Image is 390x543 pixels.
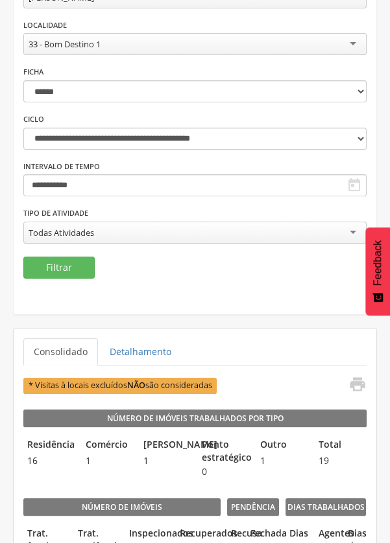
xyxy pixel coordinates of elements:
legend: Dias Trabalhados [286,498,367,516]
label: Localidade [23,20,67,30]
legend: Recusa [227,527,240,542]
label: Tipo de Atividade [23,208,88,218]
span: Feedback [372,240,384,286]
legend: [PERSON_NAME] [140,438,191,453]
i:  [348,375,366,393]
legend: Ponto estratégico [198,438,250,464]
span: * Visitas à locais excluídos são consideradas [23,378,217,394]
label: Intervalo de Tempo [23,161,100,172]
button: Feedback - Mostrar pesquisa [365,227,390,316]
legend: Outro [256,438,308,453]
legend: Total [315,438,367,453]
button: Filtrar [23,257,95,279]
span: 19 [315,454,367,467]
legend: Comércio [82,438,134,453]
legend: Fechada [247,527,260,542]
label: Ficha [23,67,43,77]
legend: Inspecionados [125,527,169,542]
legend: Recuperados [176,527,220,542]
a: Detalhamento [99,338,182,365]
legend: Número de imóveis [23,498,221,516]
span: 1 [140,454,191,467]
label: Ciclo [23,114,44,124]
legend: Agentes [315,527,337,542]
div: Todas Atividades [29,227,94,238]
a:  [340,375,366,397]
legend: Pendência [227,498,279,516]
legend: Dias [286,527,308,542]
b: NÃO [127,380,145,391]
i:  [347,178,362,193]
legend: Número de Imóveis Trabalhados por Tipo [23,410,367,428]
a: Consolidado [23,338,98,365]
legend: Residência [23,438,75,453]
div: 33 - Bom Destino 1 [29,38,101,50]
span: 1 [82,454,134,467]
span: 1 [256,454,308,467]
span: 0 [198,465,250,478]
span: 16 [23,454,75,467]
